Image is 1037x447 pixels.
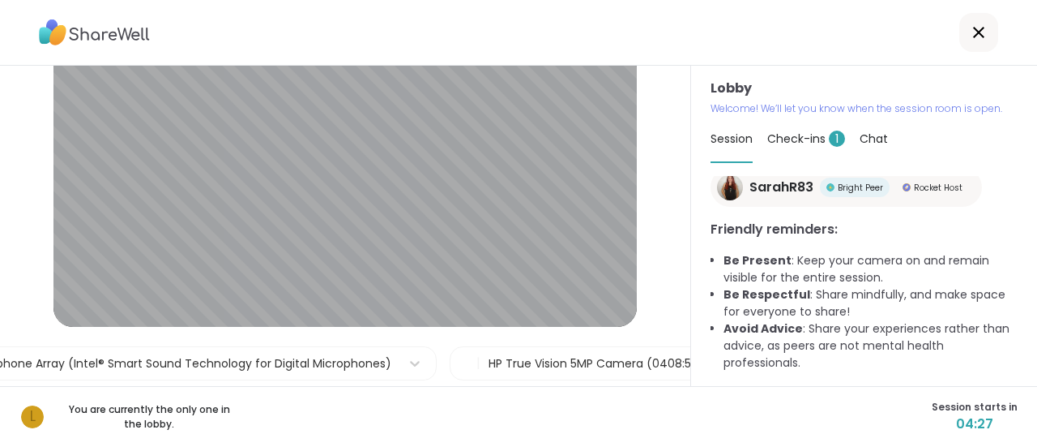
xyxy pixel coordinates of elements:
h3: Lobby [711,79,1018,98]
span: Rocket Host [914,182,962,194]
a: SarahR83SarahR83Bright PeerBright PeerRocket HostRocket Host [711,168,982,207]
span: | [478,347,482,380]
div: HP True Vision 5MP Camera (0408:547a) [490,355,721,372]
span: Chat [860,131,888,147]
img: ShareWell Logo [39,14,150,51]
img: SarahR83 [717,174,743,200]
li: : Share your experiences rather than advice, as peers are not mental health professionals. [723,320,1018,372]
span: 04:27 [932,415,1018,434]
p: You are currently the only one in the lobby. [58,402,240,432]
span: SarahR83 [749,178,813,197]
h3: Friendly reminders: [711,220,1018,239]
li: : Share mindfully, and make space for everyone to share! [723,286,1018,320]
span: Session [711,131,753,147]
li: : Keep your camera on and remain visible for the entire session. [723,252,1018,286]
b: Be Present [723,252,792,269]
img: Bright Peer [826,183,834,191]
span: Check-ins [767,131,845,147]
span: Bright Peer [838,182,883,194]
img: Camera [457,347,472,380]
img: Rocket Host [903,183,911,191]
b: Be Respectful [723,286,810,303]
span: Session starts in [932,400,1018,415]
p: Welcome! We’ll let you know when the session room is open. [711,101,1018,116]
span: 1 [829,131,845,147]
b: Avoid Advice [723,320,803,337]
span: l [30,406,36,428]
